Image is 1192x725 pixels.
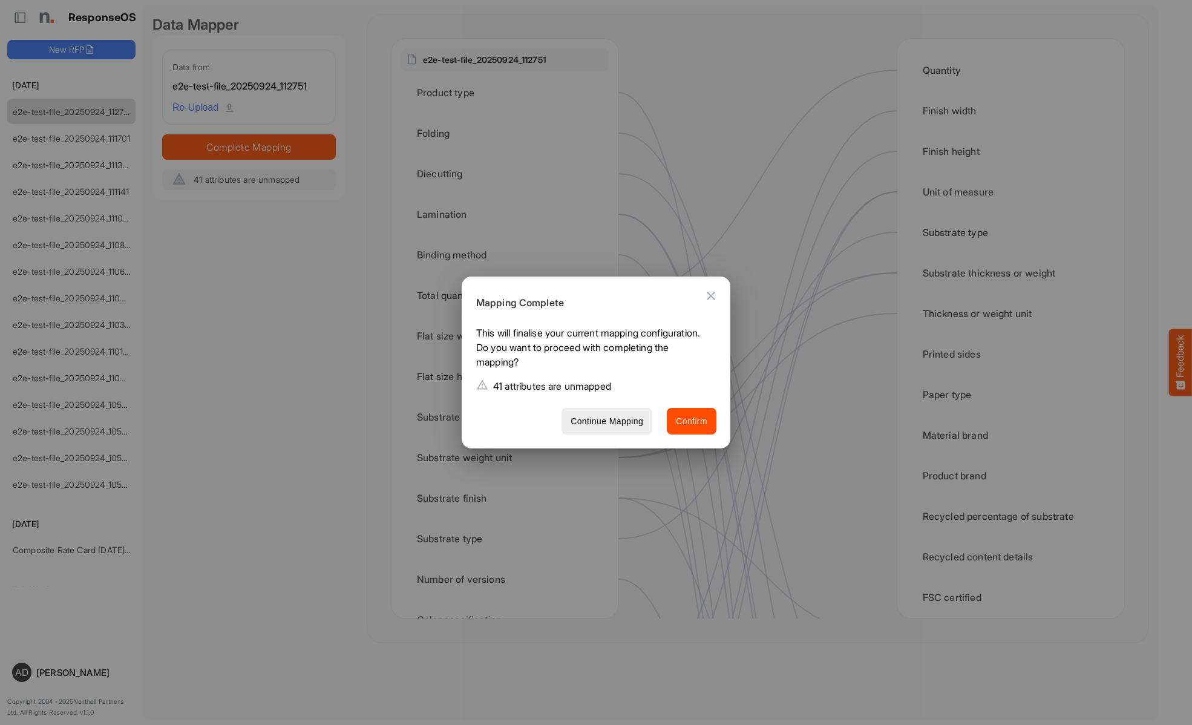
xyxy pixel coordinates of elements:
[696,281,725,310] button: Close dialog
[493,379,611,393] p: 41 attributes are unmapped
[562,408,652,435] button: Continue Mapping
[667,408,716,435] button: Confirm
[476,326,707,374] p: This will finalise your current mapping configuration. Do you want to proceed with completing the...
[571,414,643,429] span: Continue Mapping
[676,414,707,429] span: Confirm
[476,295,707,311] h6: Mapping Complete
